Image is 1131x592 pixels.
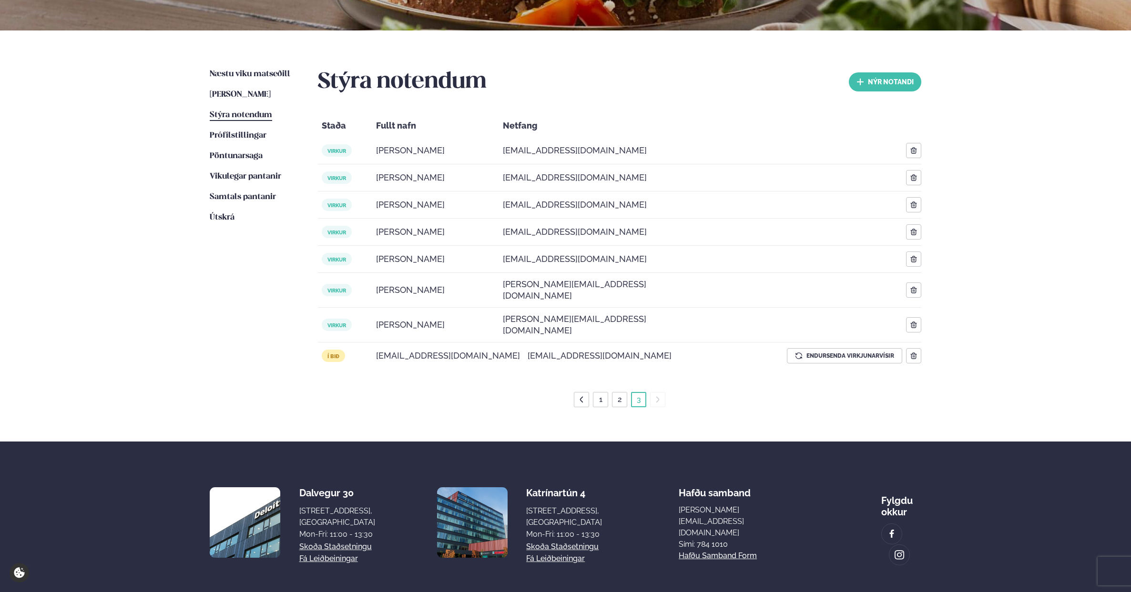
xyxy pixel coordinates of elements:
[881,487,921,518] div: Fylgdu okkur
[503,313,657,336] span: [PERSON_NAME][EMAIL_ADDRESS][DOMAIN_NAME]
[376,284,445,296] span: [PERSON_NAME]
[679,480,751,499] span: Hafðu samband
[894,550,905,561] img: image alt
[299,529,375,540] div: Mon-Fri: 11:00 - 13:30
[299,505,375,528] div: [STREET_ADDRESS], [GEOGRAPHIC_DATA]
[210,213,234,221] span: Útskrá
[210,89,271,100] a: [PERSON_NAME]
[322,226,352,238] span: virkur
[318,69,487,95] h2: Stýra notendum
[210,151,263,162] a: Pöntunarsaga
[210,131,266,140] span: Prófílstillingar
[376,253,445,265] span: [PERSON_NAME]
[322,144,352,157] span: virkur
[889,545,909,565] a: image alt
[210,69,290,80] a: Næstu viku matseðill
[526,529,602,540] div: Mon-Fri: 11:00 - 13:30
[210,152,263,160] span: Pöntunarsaga
[376,319,445,331] span: [PERSON_NAME]
[376,145,445,156] span: [PERSON_NAME]
[526,505,602,528] div: [STREET_ADDRESS], [GEOGRAPHIC_DATA]
[210,171,281,182] a: Vikulegar pantanir
[299,553,358,564] a: Fá leiðbeiningar
[322,350,345,362] span: í bið
[635,392,643,407] a: 3
[318,114,372,137] div: Staða
[679,539,805,550] p: Sími: 784 1010
[322,319,352,331] span: virkur
[210,193,276,201] span: Samtals pantanir
[322,284,352,296] span: virkur
[210,90,271,99] span: [PERSON_NAME]
[679,550,757,562] a: Hafðu samband form
[806,351,894,360] span: Endursenda virkjunarvísir
[376,226,445,238] span: [PERSON_NAME]
[526,487,602,499] div: Katrínartún 4
[787,348,902,363] button: Endursenda virkjunarvísir
[376,199,445,211] span: [PERSON_NAME]
[299,541,372,552] a: Skoða staðsetningu
[299,487,375,499] div: Dalvegur 30
[503,279,657,301] span: [PERSON_NAME][EMAIL_ADDRESS][DOMAIN_NAME]
[882,524,902,544] a: image alt
[210,111,272,119] span: Stýra notendum
[322,253,352,265] span: virkur
[679,504,805,539] a: [PERSON_NAME][EMAIL_ADDRESS][DOMAIN_NAME]
[210,191,276,203] a: Samtals pantanir
[210,110,272,121] a: Stýra notendum
[210,212,234,223] a: Útskrá
[499,114,661,137] div: Netfang
[503,172,647,183] span: [EMAIL_ADDRESS][DOMAIN_NAME]
[528,350,672,361] span: [EMAIL_ADDRESS][DOMAIN_NAME]
[526,541,599,552] a: Skoða staðsetningu
[322,199,352,211] span: virkur
[372,114,499,137] div: Fullt nafn
[437,487,508,558] img: image alt
[210,70,290,78] span: Næstu viku matseðill
[210,172,281,181] span: Vikulegar pantanir
[10,563,29,582] a: Cookie settings
[322,171,352,184] span: virkur
[503,226,647,238] span: [EMAIL_ADDRESS][DOMAIN_NAME]
[503,199,647,211] span: [EMAIL_ADDRESS][DOMAIN_NAME]
[210,130,266,141] a: Prófílstillingar
[503,145,647,156] span: [EMAIL_ADDRESS][DOMAIN_NAME]
[597,392,604,407] a: 1
[210,487,280,558] img: image alt
[376,172,445,183] span: [PERSON_NAME]
[526,553,585,564] a: Fá leiðbeiningar
[616,392,624,407] a: 2
[886,529,897,540] img: image alt
[376,350,520,361] span: [EMAIL_ADDRESS][DOMAIN_NAME]
[849,72,921,91] button: nýr Notandi
[503,253,647,265] span: [EMAIL_ADDRESS][DOMAIN_NAME]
